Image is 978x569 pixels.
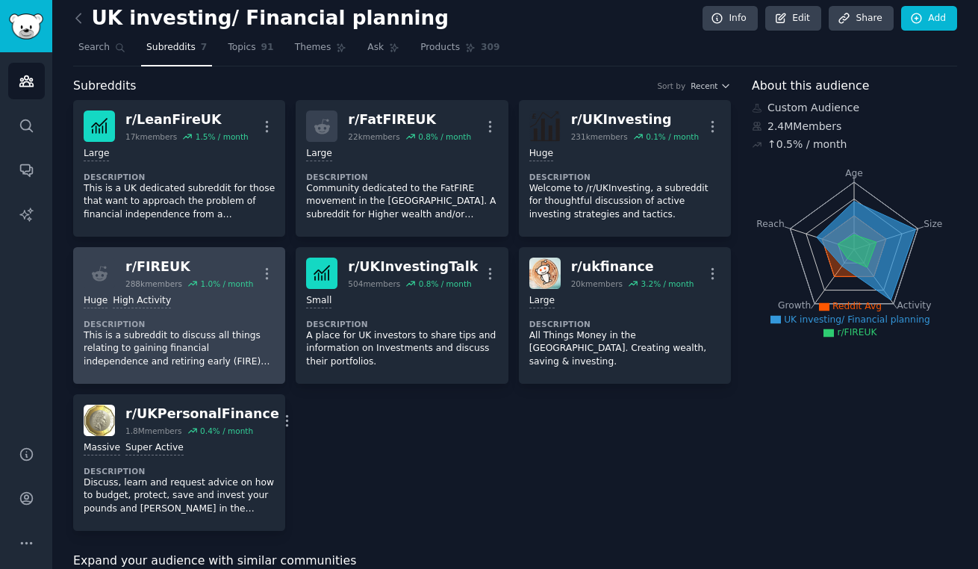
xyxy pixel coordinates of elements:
[228,41,255,55] span: Topics
[295,41,331,55] span: Themes
[9,13,43,40] img: GummySearch logo
[784,314,930,325] span: UK investing/ Financial planning
[125,441,184,455] div: Super Active
[125,258,253,276] div: r/ FIREUK
[73,77,137,96] span: Subreddits
[419,279,472,289] div: 0.8 % / month
[691,81,717,91] span: Recent
[641,279,694,289] div: 3.2 % / month
[420,41,460,55] span: Products
[84,405,115,436] img: UKPersonalFinance
[141,36,212,66] a: Subreddits7
[84,476,275,516] p: Discuss, learn and request advice on how to budget, protect, save and invest your pounds and [PER...
[924,218,942,228] tspan: Size
[201,41,208,55] span: 7
[752,77,869,96] span: About this audience
[84,466,275,476] dt: Description
[767,137,847,152] div: ↑ 0.5 % / month
[196,131,249,142] div: 1.5 % / month
[306,258,337,289] img: UKInvestingTalk
[529,182,720,222] p: Welcome to /r/UKInvesting, a subreddit for thoughtful discussion of active investing strategies a...
[125,111,249,129] div: r/ LeanFireUK
[348,258,478,276] div: r/ UKInvestingTalk
[529,294,555,308] div: Large
[84,329,275,369] p: This is a subreddit to discuss all things relating to gaining financial independence and retiring...
[222,36,278,66] a: Topics91
[84,172,275,182] dt: Description
[765,6,821,31] a: Edit
[306,147,331,161] div: Large
[529,147,553,161] div: Huge
[348,131,399,142] div: 22k members
[84,182,275,222] p: This is a UK dedicated subreddit for those that want to approach the problem of financial indepen...
[571,258,694,276] div: r/ ukfinance
[84,294,108,308] div: Huge
[73,100,285,237] a: LeanFireUKr/LeanFireUK17kmembers1.5% / monthLargeDescriptionThis is a UK dedicated subreddit for ...
[832,301,882,311] span: Reddit Avg
[84,147,109,161] div: Large
[306,182,497,222] p: Community dedicated to the FatFIRE movement in the [GEOGRAPHIC_DATA]. A subreddit for Higher weal...
[418,131,471,142] div: 0.8 % / month
[367,41,384,55] span: Ask
[73,36,131,66] a: Search
[691,81,731,91] button: Recent
[146,41,196,55] span: Subreddits
[306,329,497,369] p: A place for UK investors to share tips and information on Investments and discuss their portfolios.
[756,218,785,228] tspan: Reach
[306,294,331,308] div: Small
[571,131,628,142] div: 231k members
[73,394,285,531] a: UKPersonalFinancer/UKPersonalFinance1.8Mmembers0.4% / monthMassiveSuper ActiveDescriptionDiscuss,...
[125,131,177,142] div: 17k members
[113,294,171,308] div: High Activity
[752,119,957,134] div: 2.4M Members
[306,172,497,182] dt: Description
[481,41,500,55] span: 309
[296,100,508,237] a: r/FatFIREUK22kmembers0.8% / monthLargeDescriptionCommunity dedicated to the FatFIRE movement in t...
[519,247,731,384] a: ukfinancer/ukfinance20kmembers3.2% / monthLargeDescriptionAll Things Money in the [GEOGRAPHIC_DAT...
[519,100,731,237] a: UKInvestingr/UKInvesting231kmembers0.1% / monthHugeDescriptionWelcome to /r/UKInvesting, a subred...
[571,279,623,289] div: 20k members
[200,426,253,436] div: 0.4 % / month
[306,319,497,329] dt: Description
[200,279,253,289] div: 1.0 % / month
[78,41,110,55] span: Search
[529,319,720,329] dt: Description
[290,36,352,66] a: Themes
[296,247,508,384] a: UKInvestingTalkr/UKInvestingTalk504members0.8% / monthSmallDescriptionA place for UK investors to...
[752,100,957,116] div: Custom Audience
[829,6,893,31] a: Share
[571,111,699,129] div: r/ UKInvesting
[73,247,285,384] a: r/FIREUK288kmembers1.0% / monthHugeHigh ActivityDescriptionThis is a subreddit to discuss all thi...
[415,36,505,66] a: Products309
[261,41,274,55] span: 91
[529,329,720,369] p: All Things Money in the [GEOGRAPHIC_DATA]. Creating wealth, saving & investing.
[362,36,405,66] a: Ask
[646,131,699,142] div: 0.1 % / month
[125,405,279,423] div: r/ UKPersonalFinance
[84,319,275,329] dt: Description
[125,426,182,436] div: 1.8M members
[84,111,115,142] img: LeanFireUK
[529,258,561,289] img: ukfinance
[703,6,758,31] a: Info
[84,441,120,455] div: Massive
[348,111,471,129] div: r/ FatFIREUK
[657,81,685,91] div: Sort by
[529,111,561,142] img: UKInvesting
[837,327,876,338] span: r/FIREUK
[125,279,182,289] div: 288k members
[529,172,720,182] dt: Description
[348,279,400,289] div: 504 members
[901,6,957,31] a: Add
[73,7,449,31] h2: UK investing/ Financial planning
[845,168,863,178] tspan: Age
